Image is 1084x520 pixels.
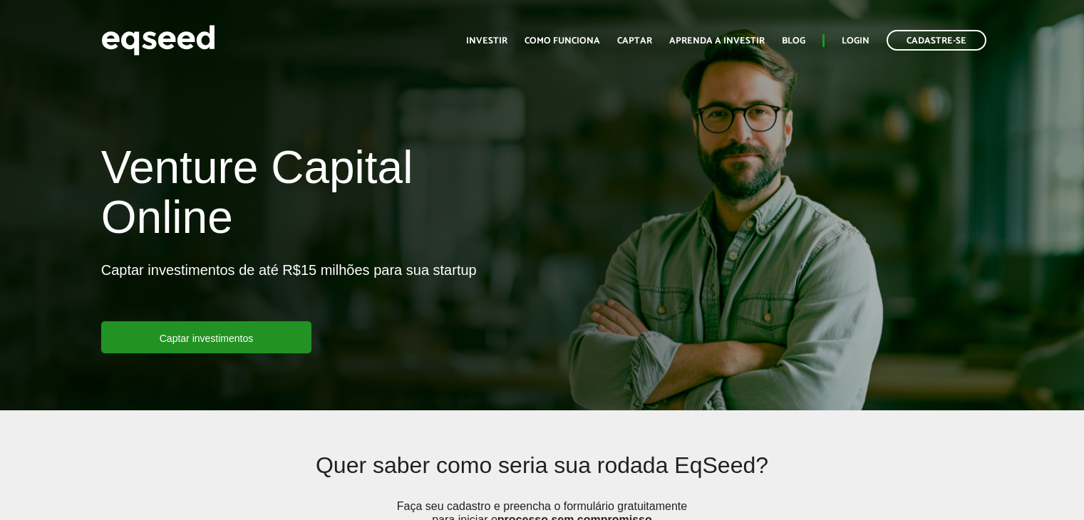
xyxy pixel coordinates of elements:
[101,321,312,353] a: Captar investimentos
[101,21,215,59] img: EqSeed
[525,36,600,46] a: Como funciona
[617,36,652,46] a: Captar
[782,36,805,46] a: Blog
[669,36,765,46] a: Aprenda a investir
[842,36,869,46] a: Login
[101,261,477,321] p: Captar investimentos de até R$15 milhões para sua startup
[101,142,532,250] h1: Venture Capital Online
[466,36,507,46] a: Investir
[192,453,893,499] h2: Quer saber como seria sua rodada EqSeed?
[887,30,986,51] a: Cadastre-se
